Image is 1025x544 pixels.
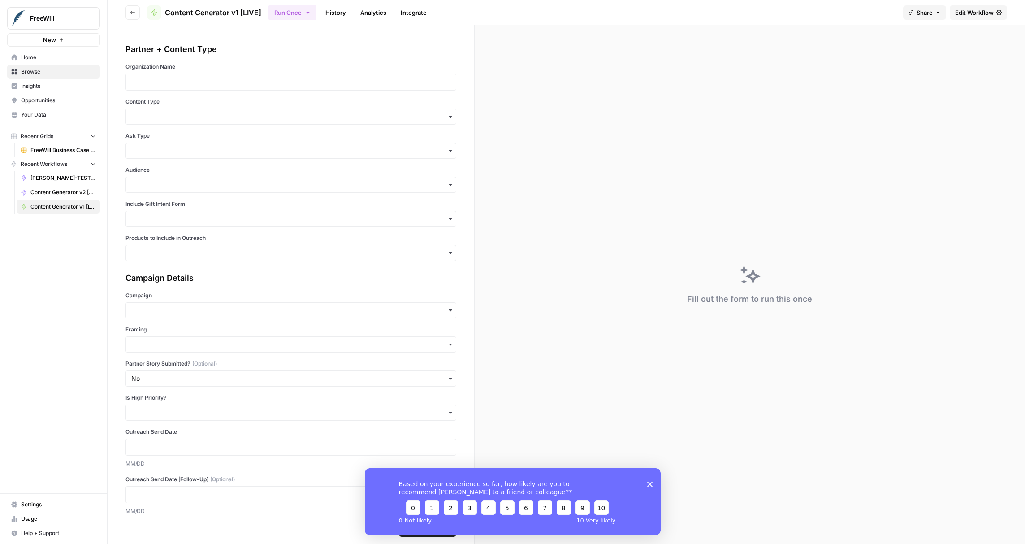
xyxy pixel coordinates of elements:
button: Workspace: FreeWill [7,7,100,30]
span: Home [21,53,96,61]
span: [PERSON_NAME]-TEST-Content Generator v2 [DRAFT] [30,174,96,182]
img: FreeWill Logo [10,10,26,26]
span: FreeWill [30,14,84,23]
span: FreeWill Business Case Generator v2 Grid [30,146,96,154]
div: Partner + Content Type [125,43,456,56]
a: Insights [7,79,100,93]
span: Content Generator v2 [DRAFT] [30,188,96,196]
p: MM/DD [125,507,456,516]
span: Your Data [21,111,96,119]
iframe: Survey from AirOps [365,468,661,535]
label: Outreach Send Date [125,428,456,436]
a: Content Generator v1 [LIVE] [17,200,100,214]
button: Recent Workflows [7,157,100,171]
a: FreeWill Business Case Generator v2 Grid [17,143,100,157]
div: Fill out the form to run this once [687,293,812,305]
a: Analytics [355,5,392,20]
label: Content Type [125,98,456,106]
button: Help + Support [7,526,100,540]
a: Home [7,50,100,65]
a: Browse [7,65,100,79]
span: Usage [21,515,96,523]
span: (Optional) [192,360,217,368]
p: MM/DD [125,459,456,468]
button: Share [903,5,946,20]
div: Campaign Details [125,272,456,284]
span: Edit Workflow [955,8,994,17]
label: Partner Story Submitted? [125,360,456,368]
span: Help + Support [21,529,96,537]
span: Recent Grids [21,132,53,140]
label: Products to Include in Outreach [125,234,456,242]
label: Organization Name [125,63,456,71]
a: Your Data [7,108,100,122]
input: No [131,374,450,383]
label: Ask Type [125,132,456,140]
a: Content Generator v2 [DRAFT] [17,185,100,200]
a: Opportunities [7,93,100,108]
a: Integrate [395,5,432,20]
a: [PERSON_NAME]-TEST-Content Generator v2 [DRAFT] [17,171,100,185]
span: Insights [21,82,96,90]
button: New [7,33,100,47]
a: Usage [7,512,100,526]
span: Opportunities [21,96,96,104]
span: Recent Workflows [21,160,67,168]
span: Content Generator v1 [LIVE] [165,7,261,18]
a: Edit Workflow [950,5,1007,20]
button: Run Once [268,5,316,20]
span: (Optional) [210,475,235,483]
span: Share [917,8,933,17]
label: Campaign [125,292,456,300]
span: New [43,35,56,44]
label: Include Gift Intent Form [125,200,456,208]
button: Recent Grids [7,130,100,143]
a: History [320,5,351,20]
span: Browse [21,68,96,76]
a: Content Generator v1 [LIVE] [147,5,261,20]
a: Settings [7,497,100,512]
label: Is High Priority? [125,394,456,402]
span: Settings [21,500,96,509]
label: Framing [125,326,456,334]
label: Outreach Send Date [Follow-Up] [125,475,456,483]
label: Audience [125,166,456,174]
span: Content Generator v1 [LIVE] [30,203,96,211]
